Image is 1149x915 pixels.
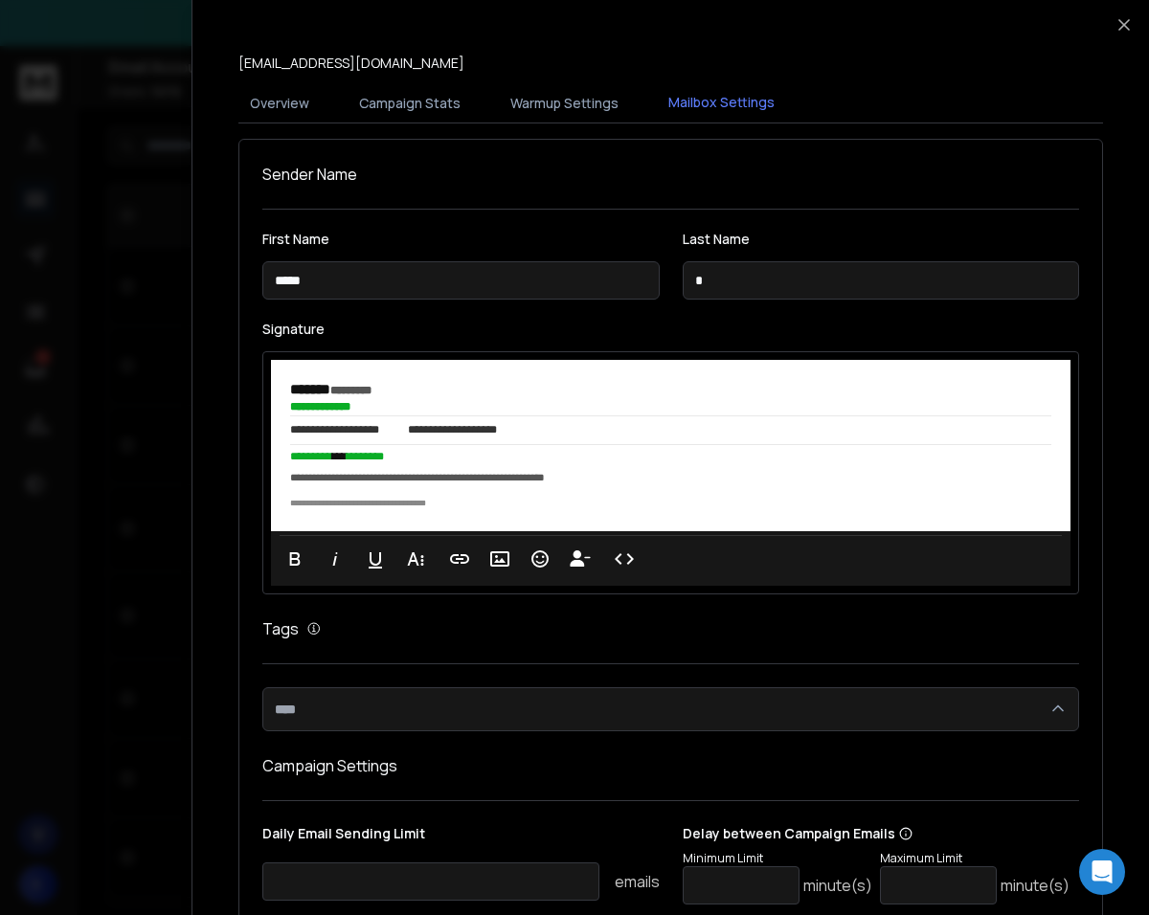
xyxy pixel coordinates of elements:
button: Warmup Settings [499,82,630,124]
h1: Campaign Settings [262,754,1079,777]
button: Emoticons [522,540,558,578]
label: First Name [262,233,660,246]
button: Insert Image (⌘P) [482,540,518,578]
button: Code View [606,540,642,578]
p: Delay between Campaign Emails [683,824,1070,843]
button: Mailbox Settings [657,81,786,125]
p: minute(s) [1001,874,1070,897]
p: [EMAIL_ADDRESS][DOMAIN_NAME] [238,54,464,73]
label: Signature [262,323,1079,336]
p: emails [615,870,660,893]
button: Overview [238,82,321,124]
button: Italic (⌘I) [317,540,353,578]
h1: Sender Name [262,163,1079,186]
button: Campaign Stats [348,82,472,124]
button: Insert Unsubscribe Link [562,540,598,578]
div: Open Intercom Messenger [1079,849,1125,895]
h1: Tags [262,617,299,640]
button: Insert Link (⌘K) [441,540,478,578]
button: Underline (⌘U) [357,540,394,578]
button: Bold (⌘B) [277,540,313,578]
label: Last Name [683,233,1080,246]
p: Minimum Limit [683,851,872,866]
p: minute(s) [803,874,872,897]
button: More Text [397,540,434,578]
p: Maximum Limit [880,851,1070,866]
p: Daily Email Sending Limit [262,824,660,851]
